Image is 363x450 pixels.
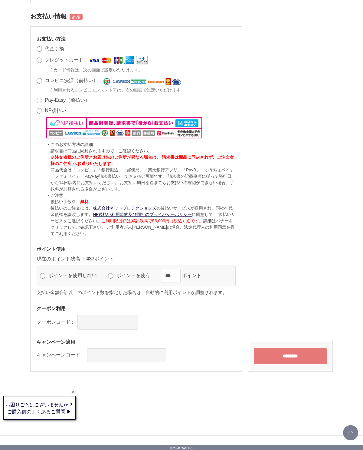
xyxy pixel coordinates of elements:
label: ポイントを使用しない [47,273,104,278]
img: NP後払い [46,117,202,138]
img: クレジットカード [88,55,148,65]
p: 現在のポイント残高 ： ポイント [37,255,236,263]
h3: お支払い方法 [37,36,236,42]
div: ・このお支払方法の詳細 ・ご注意 [46,141,236,237]
h3: キャンペーン適用 [37,339,236,345]
label: クレジットカード [45,57,83,62]
h2: お支払い情報 [30,9,242,24]
label: ポイント [181,273,208,278]
span: ※注文者様のご住所とお届け先のご住所が異なる場合は、 請求書は商品に同封されず、ご注文者様のご住所 へお送りいたします。 [51,155,234,166]
label: Pay-Easy（前払い） [45,98,90,103]
label: ポイントを使う [115,273,157,278]
label: コンビニ決済（前払い） [45,78,98,83]
p: 後払い手数料： 後払いのご注文には、 の後払いサービスが適用され、同社へ代金債権を譲渡します。 に同意して、 後払いサービスをご選択ください。 詳細はバナーをクリックしてご確認下さい。 ご利用者... [51,199,236,237]
label: NP後払い [45,108,66,113]
p: 商品代金は「コンビニ」「銀行振込」「郵便局」「楽天銀行アプリ」「PayB」「ゆうちょペイ」「ファミペイ」「PayPay請求書払い」でお支払い可能です。 請求書の記載事項に従って発行日から14日以... [51,167,236,192]
span: 無料 [80,199,89,204]
a: 株式会社ネットプロテクションズ [93,206,156,210]
label: キャンペーンコード : [37,352,83,357]
a: NP後払い利用規約及び同社のプライバシーポリシー [93,212,192,217]
p: 支払い金額合計以上のポイント数を指定した場合は、自動的に利用ポイントが調整されます。 [37,289,236,296]
h3: クーポン利用 [37,305,236,312]
span: 437 [86,256,94,261]
span: ※利用されるコンビニエンスストアは、次の画面で設定いただけます。 [49,87,185,93]
p: 請求書は商品に同封されますので、ご確認ください。 [51,148,236,154]
label: クーポンコード : [37,319,73,325]
span: ※カード情報は、次の画面で設定いただけます。 [49,67,142,73]
span: ご利用限度額は累計残高で55,000円（税込）迄です。 [101,218,203,223]
img: コンビニ決済（前払い） [103,77,182,85]
h3: ポイント使用 [37,246,236,252]
label: 代金引換 [45,46,64,51]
